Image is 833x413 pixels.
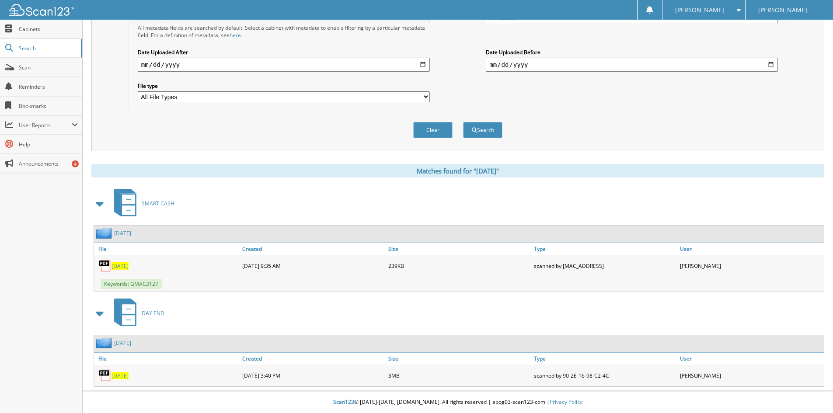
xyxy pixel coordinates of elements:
[9,4,74,16] img: scan123-logo-white.svg
[678,243,824,255] a: User
[532,367,678,384] div: scanned by 90-2E-16-98-C2-4C
[109,186,174,221] a: SMART CASH
[98,369,112,382] img: PDF.png
[463,122,502,138] button: Search
[19,102,78,110] span: Bookmarks
[486,58,778,72] input: end
[96,228,114,239] img: folder2.png
[138,82,430,90] label: File type
[486,49,778,56] label: Date Uploaded Before
[83,392,833,413] div: © [DATE]-[DATE] [DOMAIN_NAME]. All rights reserved | appg03-scan123-com |
[333,398,354,406] span: Scan123
[72,160,79,167] div: 4
[678,353,824,364] a: User
[138,24,430,39] div: All metadata fields are searched by default. Select a cabinet with metadata to enable filtering b...
[19,83,78,90] span: Reminders
[19,25,78,33] span: Cabinets
[240,367,386,384] div: [DATE] 3:40 PM
[94,243,240,255] a: File
[19,160,78,167] span: Announcements
[532,257,678,274] div: scanned by [MAC_ADDRESS]
[19,45,77,52] span: Search
[758,7,807,13] span: [PERSON_NAME]
[19,121,72,129] span: User Reports
[94,353,240,364] a: File
[240,353,386,364] a: Created
[19,64,78,71] span: Scan
[386,367,532,384] div: 3MB
[142,309,164,317] span: DAY END
[96,337,114,348] img: folder2.png
[386,257,532,274] div: 239KB
[138,58,430,72] input: start
[98,259,112,272] img: PDF.png
[114,229,131,237] a: [DATE]
[240,243,386,255] a: Created
[101,279,162,289] span: Keywords: GMAC3127
[112,262,129,270] a: [DATE]
[142,200,174,207] span: SMART CASH
[550,398,582,406] a: Privacy Policy
[675,7,724,13] span: [PERSON_NAME]
[789,371,833,413] iframe: Chat Widget
[678,367,824,384] div: [PERSON_NAME]
[678,257,824,274] div: [PERSON_NAME]
[386,243,532,255] a: Size
[532,353,678,364] a: Type
[114,339,131,347] a: [DATE]
[386,353,532,364] a: Size
[413,122,453,138] button: Clear
[532,243,678,255] a: Type
[240,257,386,274] div: [DATE] 9:35 AM
[91,164,824,177] div: Matches found for "[DATE]"
[230,31,241,39] a: here
[138,49,430,56] label: Date Uploaded After
[112,372,129,379] a: [DATE]
[109,296,164,330] a: DAY END
[19,141,78,148] span: Help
